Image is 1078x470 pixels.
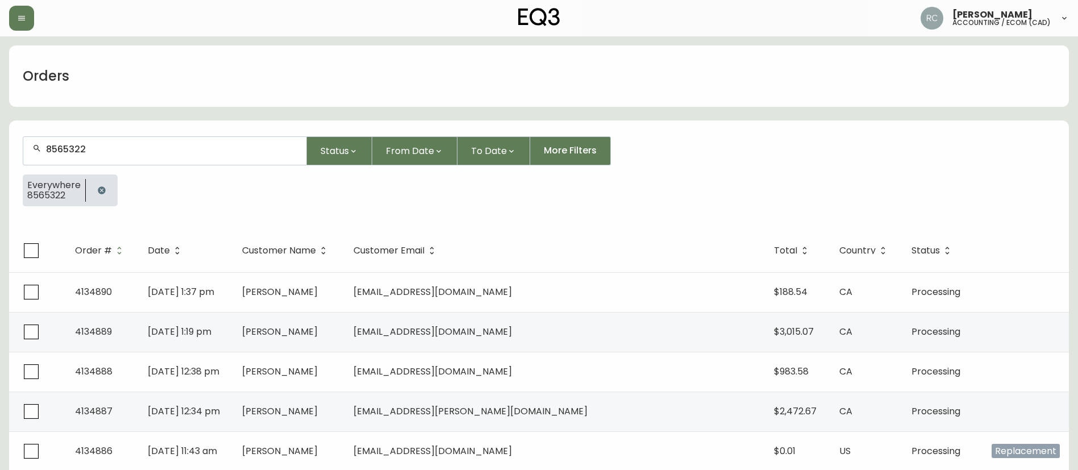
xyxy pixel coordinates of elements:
[353,285,512,298] span: [EMAIL_ADDRESS][DOMAIN_NAME]
[307,136,372,165] button: Status
[911,325,960,338] span: Processing
[386,144,434,158] span: From Date
[530,136,611,165] button: More Filters
[839,246,890,256] span: Country
[774,365,809,378] span: $983.58
[148,325,211,338] span: [DATE] 1:19 pm
[353,246,439,256] span: Customer Email
[242,365,318,378] span: [PERSON_NAME]
[774,246,812,256] span: Total
[353,247,424,254] span: Customer Email
[774,444,796,457] span: $0.01
[27,190,81,201] span: 8565322
[839,285,852,298] span: CA
[911,405,960,418] span: Processing
[457,136,530,165] button: To Date
[148,247,170,254] span: Date
[75,444,113,457] span: 4134886
[911,247,940,254] span: Status
[75,246,127,256] span: Order #
[75,325,112,338] span: 4134889
[911,365,960,378] span: Processing
[321,144,349,158] span: Status
[774,405,817,418] span: $2,472.67
[75,365,113,378] span: 4134888
[839,247,876,254] span: Country
[839,325,852,338] span: CA
[148,246,185,256] span: Date
[242,444,318,457] span: [PERSON_NAME]
[952,10,1033,19] span: [PERSON_NAME]
[774,247,797,254] span: Total
[242,405,318,418] span: [PERSON_NAME]
[148,365,219,378] span: [DATE] 12:38 pm
[75,285,112,298] span: 4134890
[518,8,560,26] img: logo
[921,7,943,30] img: f4ba4e02bd060be8f1386e3ca455bd0e
[148,405,220,418] span: [DATE] 12:34 pm
[23,66,69,86] h1: Orders
[544,144,597,157] span: More Filters
[242,285,318,298] span: [PERSON_NAME]
[774,325,814,338] span: $3,015.07
[353,444,512,457] span: [EMAIL_ADDRESS][DOMAIN_NAME]
[911,285,960,298] span: Processing
[242,246,331,256] span: Customer Name
[471,144,507,158] span: To Date
[148,285,214,298] span: [DATE] 1:37 pm
[911,246,955,256] span: Status
[75,405,113,418] span: 4134887
[992,444,1060,458] span: Replacement
[839,444,851,457] span: US
[839,365,852,378] span: CA
[774,285,808,298] span: $188.54
[353,405,588,418] span: [EMAIL_ADDRESS][PERSON_NAME][DOMAIN_NAME]
[911,444,960,457] span: Processing
[148,444,217,457] span: [DATE] 11:43 am
[353,365,512,378] span: [EMAIL_ADDRESS][DOMAIN_NAME]
[27,180,81,190] span: Everywhere
[75,247,112,254] span: Order #
[242,325,318,338] span: [PERSON_NAME]
[242,247,316,254] span: Customer Name
[372,136,457,165] button: From Date
[952,19,1051,26] h5: accounting / ecom (cad)
[839,405,852,418] span: CA
[353,325,512,338] span: [EMAIL_ADDRESS][DOMAIN_NAME]
[46,144,297,155] input: Search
